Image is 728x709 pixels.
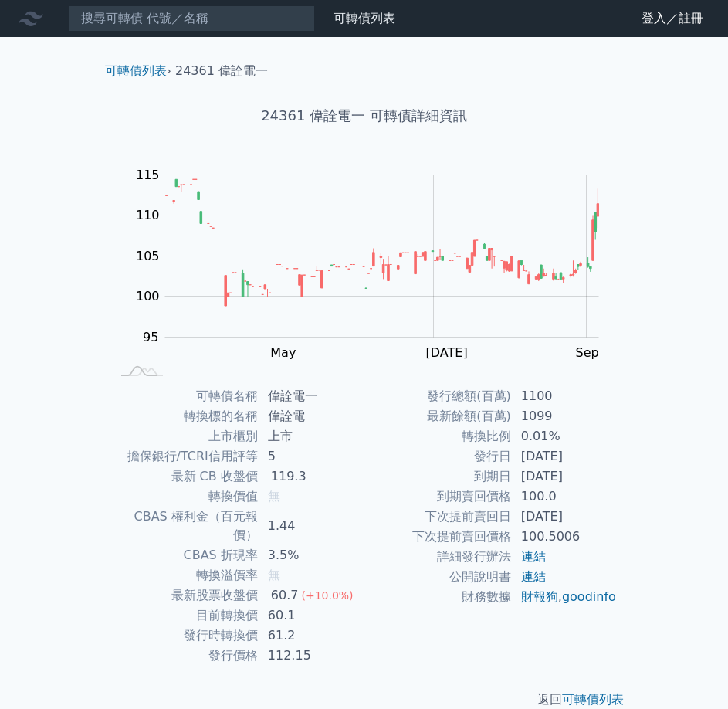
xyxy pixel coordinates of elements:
[111,646,259,666] td: 發行價格
[364,466,512,487] td: 到期日
[512,487,618,507] td: 100.0
[128,168,622,360] g: Chart
[512,587,618,607] td: ,
[111,487,259,507] td: 轉換價值
[576,345,599,360] tspan: Sep
[301,589,353,602] span: (+10.0%)
[364,547,512,567] td: 詳細發行辦法
[364,386,512,406] td: 發行總額(百萬)
[512,386,618,406] td: 1100
[111,626,259,646] td: 發行時轉換價
[111,426,259,446] td: 上市櫃別
[364,426,512,446] td: 轉換比例
[334,11,395,25] a: 可轉債列表
[364,507,512,527] td: 下次提前賣回日
[512,406,618,426] td: 1099
[259,446,364,466] td: 5
[111,386,259,406] td: 可轉債名稱
[259,646,364,666] td: 112.15
[521,569,546,584] a: 連結
[512,466,618,487] td: [DATE]
[111,406,259,426] td: 轉換標的名稱
[562,692,624,707] a: 可轉債列表
[111,606,259,626] td: 目前轉換價
[268,568,280,582] span: 無
[143,330,158,344] tspan: 95
[512,507,618,527] td: [DATE]
[512,446,618,466] td: [DATE]
[364,406,512,426] td: 最新餘額(百萬)
[268,586,302,605] div: 60.7
[259,606,364,626] td: 60.1
[562,589,616,604] a: goodinfo
[259,626,364,646] td: 61.2
[521,589,558,604] a: 財報狗
[259,545,364,565] td: 3.5%
[175,62,268,80] li: 24361 偉詮電一
[111,565,259,585] td: 轉換溢價率
[364,527,512,547] td: 下次提前賣回價格
[521,549,546,564] a: 連結
[268,489,280,504] span: 無
[259,406,364,426] td: 偉詮電
[364,567,512,587] td: 公開說明書
[136,168,160,182] tspan: 115
[136,208,160,222] tspan: 110
[364,487,512,507] td: 到期賣回價格
[512,426,618,446] td: 0.01%
[105,63,167,78] a: 可轉債列表
[93,105,636,127] h1: 24361 偉詮電一 可轉債詳細資訊
[105,62,171,80] li: ›
[111,545,259,565] td: CBAS 折現率
[364,446,512,466] td: 發行日
[259,507,364,545] td: 1.44
[512,527,618,547] td: 100.5006
[268,467,310,486] div: 119.3
[111,466,259,487] td: 最新 CB 收盤價
[111,446,259,466] td: 擔保銀行/TCRI信用評等
[111,507,259,545] td: CBAS 權利金（百元報價）
[270,345,296,360] tspan: May
[111,585,259,606] td: 最新股票收盤價
[136,249,160,263] tspan: 105
[136,289,160,304] tspan: 100
[68,5,315,32] input: 搜尋可轉債 代號／名稱
[93,690,636,709] p: 返回
[426,345,468,360] tspan: [DATE]
[364,587,512,607] td: 財務數據
[259,386,364,406] td: 偉詮電一
[259,426,364,446] td: 上市
[629,6,716,31] a: 登入／註冊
